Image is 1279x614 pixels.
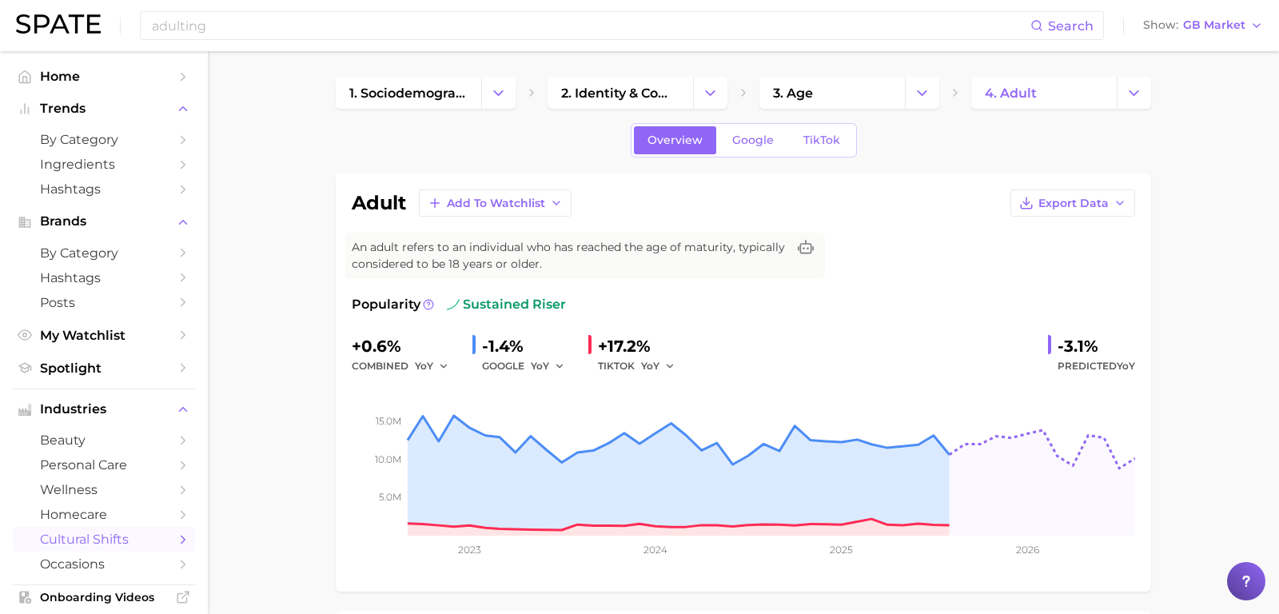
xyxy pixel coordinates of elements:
[349,86,468,101] span: 1. sociodemographic insights
[40,181,168,197] span: Hashtags
[13,585,195,609] a: Onboarding Videos
[561,86,679,101] span: 2. identity & community
[481,77,516,109] button: Change Category
[13,127,195,152] a: by Category
[150,12,1030,39] input: Search here for a brand, industry, or ingredient
[40,132,168,147] span: by Category
[13,527,195,552] a: cultural shifts
[415,357,449,376] button: YoY
[598,333,686,359] div: +17.2%
[1183,21,1245,30] span: GB Market
[1010,189,1135,217] button: Export Data
[40,361,168,376] span: Spotlight
[759,77,905,109] a: 3. age
[647,134,703,147] span: Overview
[352,333,460,359] div: +0.6%
[1139,15,1267,36] button: ShowGB Market
[13,265,195,290] a: Hashtags
[40,214,168,229] span: Brands
[1038,197,1109,210] span: Export Data
[40,457,168,472] span: personal care
[40,556,168,572] span: occasions
[352,239,787,273] span: An adult refers to an individual who has reached the age of maturity, typically considered to be ...
[40,433,168,448] span: beauty
[13,428,195,453] a: beauty
[719,126,787,154] a: Google
[458,544,481,556] tspan: 2023
[13,152,195,177] a: Ingredients
[40,102,168,116] span: Trends
[16,14,101,34] img: SPATE
[13,209,195,233] button: Brands
[447,298,460,311] img: sustained riser
[40,245,168,261] span: by Category
[732,134,774,147] span: Google
[482,333,576,359] div: -1.4%
[352,357,460,376] div: combined
[773,86,813,101] span: 3. age
[13,290,195,315] a: Posts
[40,590,168,604] span: Onboarding Videos
[13,177,195,201] a: Hashtags
[1058,357,1135,376] span: Predicted
[13,241,195,265] a: by Category
[531,357,565,376] button: YoY
[447,197,545,210] span: Add to Watchlist
[447,295,566,314] span: sustained riser
[803,134,840,147] span: TikTok
[13,477,195,502] a: wellness
[13,453,195,477] a: personal care
[985,86,1037,101] span: 4. adult
[1048,18,1094,34] span: Search
[905,77,939,109] button: Change Category
[598,357,686,376] div: TIKTOK
[1117,77,1151,109] button: Change Category
[830,544,853,556] tspan: 2025
[641,357,675,376] button: YoY
[1117,360,1135,372] span: YoY
[40,482,168,497] span: wellness
[13,502,195,527] a: homecare
[1058,333,1135,359] div: -3.1%
[40,507,168,522] span: homecare
[482,357,576,376] div: GOOGLE
[13,552,195,576] a: occasions
[40,69,168,84] span: Home
[415,359,433,373] span: YoY
[13,323,195,348] a: My Watchlist
[13,97,195,121] button: Trends
[693,77,727,109] button: Change Category
[13,64,195,89] a: Home
[419,189,572,217] button: Add to Watchlist
[352,295,420,314] span: Popularity
[40,532,168,547] span: cultural shifts
[336,77,481,109] a: 1. sociodemographic insights
[643,544,667,556] tspan: 2024
[1016,544,1039,556] tspan: 2026
[40,328,168,343] span: My Watchlist
[13,356,195,381] a: Spotlight
[40,295,168,310] span: Posts
[40,157,168,172] span: Ingredients
[352,193,406,213] h1: adult
[971,77,1117,109] a: 4. adult
[531,359,549,373] span: YoY
[634,126,716,154] a: Overview
[790,126,854,154] a: TikTok
[641,359,659,373] span: YoY
[40,402,168,417] span: Industries
[1143,21,1178,30] span: Show
[40,270,168,285] span: Hashtags
[13,397,195,421] button: Industries
[548,77,693,109] a: 2. identity & community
